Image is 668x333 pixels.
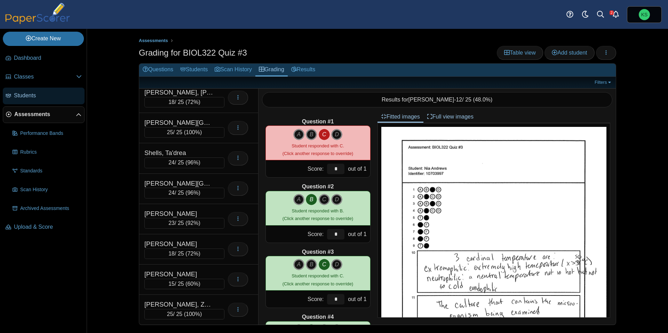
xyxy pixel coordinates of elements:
a: Filters [593,79,614,86]
div: out of 1 [346,226,370,243]
i: C [319,129,330,140]
i: B [306,194,317,205]
span: Rubrics [20,149,82,156]
span: 24 [168,160,175,165]
i: C [319,194,330,205]
small: (Click another response to override) [283,143,353,156]
i: A [293,194,304,205]
a: Fitted images [377,111,423,123]
a: Upload & Score [3,219,85,236]
div: / 25 ( ) [144,157,224,168]
span: 96% [187,190,198,196]
b: Question #1 [302,118,334,125]
a: Assessments [3,106,85,123]
a: Performance Bands [10,125,85,142]
a: Create New [3,32,84,46]
span: 23 [168,220,175,226]
span: Dashboard [14,54,82,62]
a: Standards [10,163,85,179]
span: 25 [167,311,173,317]
div: Score: [266,226,326,243]
span: Performance Bands [20,130,82,137]
div: out of 1 [346,160,370,177]
span: Upload & Score [14,223,82,231]
a: Results [288,64,319,76]
a: Archived Assessments [10,200,85,217]
span: 100% [186,129,200,135]
div: / 25 ( ) [144,188,224,198]
div: / 25 ( ) [144,249,224,259]
a: Assessments [137,36,170,45]
span: Assessments [139,38,168,43]
a: Table view [497,46,543,60]
span: Table view [504,50,536,56]
a: Full view images [423,111,477,123]
img: PaperScorer [3,3,72,24]
small: (Click another response to override) [283,208,353,221]
span: Standards [20,168,82,174]
span: 72% [187,251,198,257]
i: B [306,129,317,140]
span: 72% [187,99,198,105]
a: Questions [139,64,177,76]
span: 48.0% [475,97,491,103]
span: 18 [168,99,175,105]
div: Score: [266,160,326,177]
span: 25 [167,129,173,135]
div: Results for - / 25 ( ) [262,92,613,107]
div: [PERSON_NAME], Zaeleya [144,300,214,309]
span: Archived Assessments [20,205,82,212]
span: 96% [187,160,198,165]
span: Scan History [20,186,82,193]
div: [PERSON_NAME][GEOGRAPHIC_DATA] [144,179,214,188]
i: C [319,259,330,270]
a: Rubrics [10,144,85,161]
span: 60% [187,281,198,287]
div: [PERSON_NAME] [144,270,214,279]
div: Shells, Ta'drea [144,148,214,157]
a: Scan History [211,64,255,76]
span: Kevin Shuman [641,12,648,17]
div: out of 1 [346,291,370,308]
span: Kevin Shuman [639,9,650,20]
a: Grading [255,64,288,76]
div: [PERSON_NAME], [PERSON_NAME] [144,88,214,97]
span: [PERSON_NAME] [408,97,454,103]
h1: Grading for BIOL322 Quiz #3 [139,47,247,59]
div: / 25 ( ) [144,279,224,289]
i: D [331,129,342,140]
i: D [331,194,342,205]
b: Question #3 [302,248,334,256]
a: Classes [3,69,85,86]
span: 18 [168,251,175,257]
span: Student responded with B. [292,208,344,213]
b: Question #2 [302,183,334,190]
span: Student responded with C. [292,143,344,148]
div: / 25 ( ) [144,127,224,138]
span: Classes [14,73,76,81]
div: / 25 ( ) [144,97,224,107]
a: PaperScorer [3,19,72,25]
span: Students [14,92,82,99]
div: [PERSON_NAME] [144,239,214,249]
a: Students [3,88,85,104]
div: [PERSON_NAME][GEOGRAPHIC_DATA] [144,118,214,127]
a: Scan History [10,181,85,198]
small: (Click another response to override) [283,273,353,286]
a: Add student [544,46,594,60]
span: Assessments [14,111,76,118]
span: 24 [168,190,175,196]
div: [PERSON_NAME] [144,209,214,218]
i: D [331,259,342,270]
div: Score: [266,291,326,308]
a: Dashboard [3,50,85,67]
div: / 25 ( ) [144,309,224,319]
span: 12 [456,97,462,103]
b: Question #4 [302,313,334,321]
span: Add student [552,50,587,56]
i: A [293,129,304,140]
span: 92% [187,220,198,226]
a: Kevin Shuman [627,6,662,23]
a: Students [177,64,211,76]
span: 100% [186,311,200,317]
